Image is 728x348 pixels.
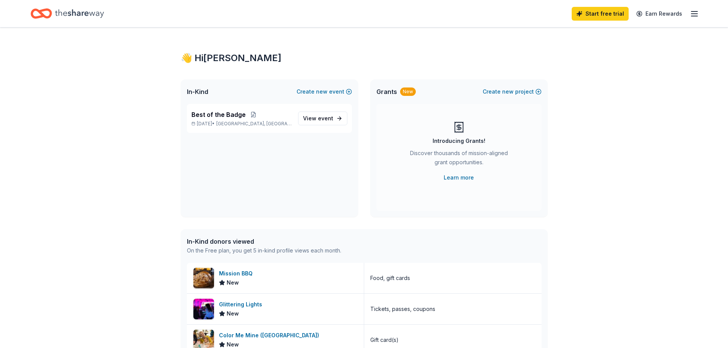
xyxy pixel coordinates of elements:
[483,87,542,96] button: Createnewproject
[187,246,341,255] div: On the Free plan, you get 5 in-kind profile views each month.
[298,112,347,125] a: View event
[502,87,514,96] span: new
[227,278,239,287] span: New
[191,110,246,119] span: Best of the Badge
[444,173,474,182] a: Learn more
[318,115,333,121] span: event
[193,299,214,319] img: Image for Glittering Lights
[31,5,104,23] a: Home
[181,52,548,64] div: 👋 Hi [PERSON_NAME]
[400,87,416,96] div: New
[632,7,687,21] a: Earn Rewards
[370,335,399,345] div: Gift card(s)
[219,331,322,340] div: Color Me Mine ([GEOGRAPHIC_DATA])
[316,87,328,96] span: new
[219,300,265,309] div: Glittering Lights
[407,149,511,170] div: Discover thousands of mission-aligned grant opportunities.
[376,87,397,96] span: Grants
[187,237,341,246] div: In-Kind donors viewed
[297,87,352,96] button: Createnewevent
[303,114,333,123] span: View
[370,304,435,314] div: Tickets, passes, coupons
[219,269,256,278] div: Mission BBQ
[193,268,214,288] img: Image for Mission BBQ
[227,309,239,318] span: New
[572,7,629,21] a: Start free trial
[433,136,485,146] div: Introducing Grants!
[216,121,292,127] span: [GEOGRAPHIC_DATA], [GEOGRAPHIC_DATA]
[191,121,292,127] p: [DATE] •
[370,274,410,283] div: Food, gift cards
[187,87,208,96] span: In-Kind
